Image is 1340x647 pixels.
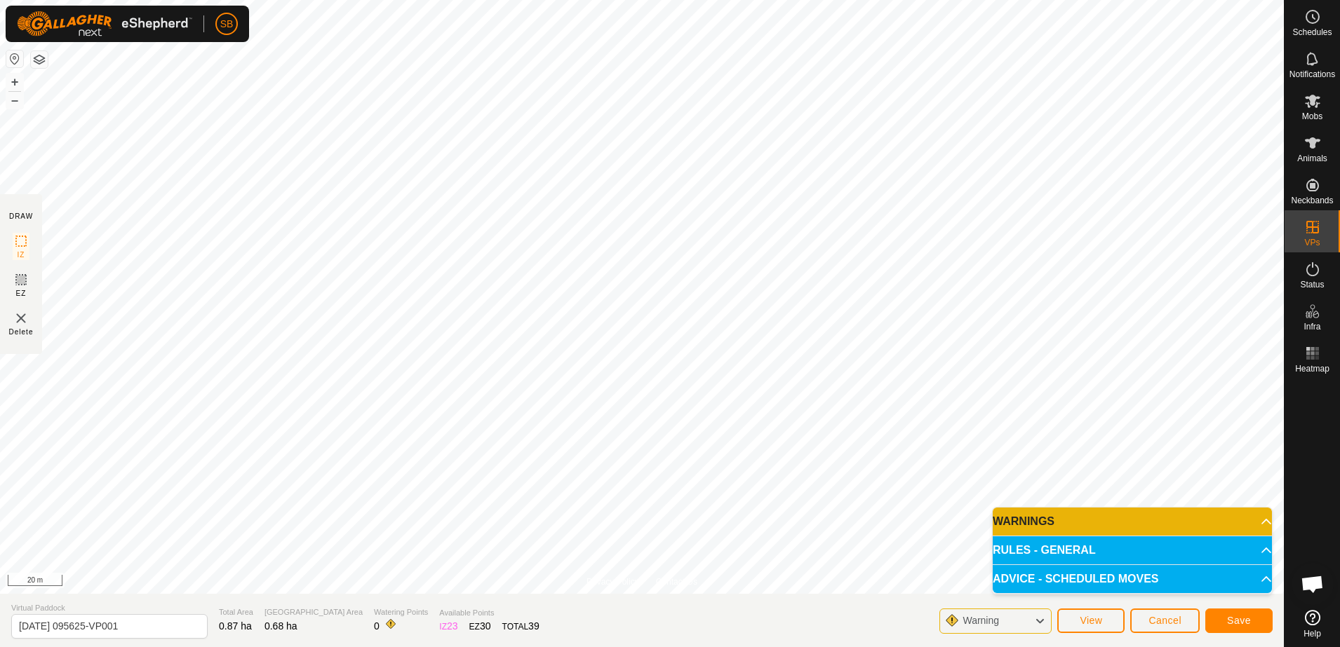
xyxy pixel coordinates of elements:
span: 30 [480,620,491,632]
p-accordion-header: RULES - GENERAL [993,536,1272,564]
div: EZ [469,619,491,634]
p-accordion-header: ADVICE - SCHEDULED MOVES [993,565,1272,593]
span: Available Points [439,607,539,619]
span: Delete [9,327,34,337]
div: TOTAL [502,619,540,634]
img: Gallagher Logo [17,11,192,36]
button: Save [1205,608,1273,633]
span: Neckbands [1291,196,1333,205]
img: VP [13,310,29,327]
span: SB [220,17,234,32]
p-accordion-header: WARNINGS [993,508,1272,536]
button: Cancel [1130,608,1200,633]
div: Open chat [1292,563,1334,605]
span: ADVICE - SCHEDULED MOVES [993,573,1158,585]
span: 39 [528,620,540,632]
a: Contact Us [656,576,697,588]
span: Virtual Paddock [11,602,208,614]
span: View [1080,615,1102,626]
button: View [1057,608,1125,633]
button: + [6,74,23,90]
span: Save [1227,615,1251,626]
span: Infra [1304,322,1320,331]
a: Help [1285,604,1340,643]
span: 0.87 ha [219,620,252,632]
span: Schedules [1292,28,1332,36]
span: Help [1304,629,1321,638]
span: Notifications [1289,70,1335,79]
div: DRAW [9,211,33,222]
span: Animals [1297,154,1327,163]
span: VPs [1304,238,1320,247]
span: 23 [447,620,458,632]
span: Warning [963,615,999,626]
span: WARNINGS [993,516,1054,527]
span: Mobs [1302,112,1322,121]
a: Privacy Policy [587,576,639,588]
span: Total Area [219,606,253,618]
span: RULES - GENERAL [993,545,1096,556]
span: IZ [18,250,25,260]
button: Reset Map [6,50,23,67]
span: Cancel [1148,615,1181,626]
span: Watering Points [374,606,428,618]
span: EZ [16,288,27,299]
span: Status [1300,280,1324,289]
div: IZ [439,619,457,634]
button: – [6,92,23,109]
span: [GEOGRAPHIC_DATA] Area [264,606,363,618]
span: 0.68 ha [264,620,297,632]
span: 0 [374,620,380,632]
button: Map Layers [31,51,48,68]
span: Heatmap [1295,365,1329,373]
